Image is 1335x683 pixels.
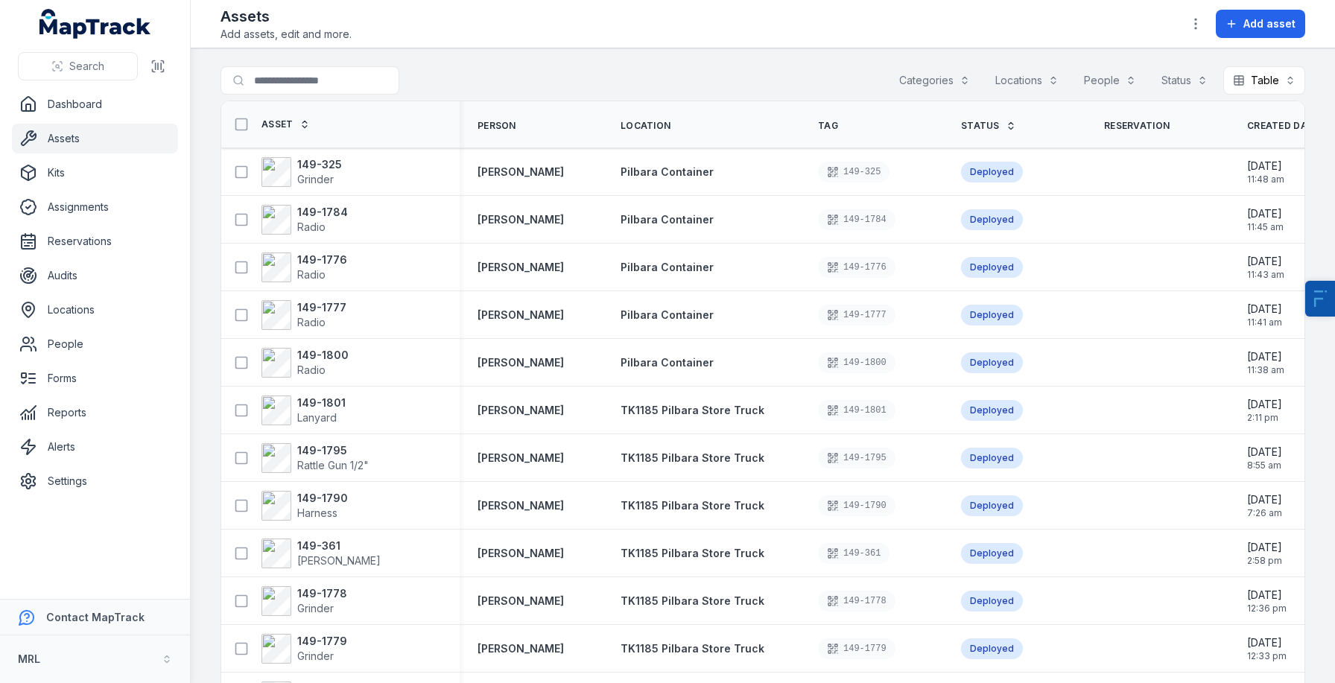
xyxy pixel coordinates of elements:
div: Deployed [961,400,1023,421]
a: TK1185 Pilbara Store Truck [621,403,764,418]
span: 12:36 pm [1247,603,1287,614]
span: Tag [818,120,838,132]
span: Pilbara Container [621,213,714,226]
a: 149-1784Radio [261,205,348,235]
div: 149-1800 [818,352,895,373]
span: Person [478,120,516,132]
span: 11:38 am [1247,364,1284,376]
span: Radio [297,220,326,233]
a: Reports [12,398,178,428]
a: [PERSON_NAME] [478,451,564,466]
a: 149-1801Lanyard [261,395,346,425]
a: 149-361[PERSON_NAME] [261,539,381,568]
button: Add asset [1216,10,1305,38]
span: [DATE] [1247,254,1284,269]
strong: 149-1778 [297,586,347,601]
a: [PERSON_NAME] [478,403,564,418]
a: 149-1795Rattle Gun 1/2" [261,443,369,473]
a: [PERSON_NAME] [478,641,564,656]
strong: Contact MapTrack [46,611,145,623]
strong: [PERSON_NAME] [478,546,564,561]
span: Created Date [1247,120,1319,132]
span: 11:48 am [1247,174,1284,185]
span: TK1185 Pilbara Store Truck [621,451,764,464]
span: Location [621,120,670,132]
a: [PERSON_NAME] [478,308,564,323]
time: 05/09/2025, 11:43:19 am [1247,254,1284,281]
a: TK1185 Pilbara Store Truck [621,546,764,561]
a: [PERSON_NAME] [478,594,564,609]
strong: [PERSON_NAME] [478,212,564,227]
span: Pilbara Container [621,261,714,273]
span: Radio [297,316,326,328]
a: Assignments [12,192,178,222]
button: Search [18,52,138,80]
a: People [12,329,178,359]
time: 05/09/2025, 11:45:38 am [1247,206,1284,233]
strong: 149-325 [297,157,342,172]
span: [DATE] [1247,206,1284,221]
div: 149-325 [818,162,890,182]
span: 12:33 pm [1247,650,1287,662]
a: 149-1778Grinder [261,586,347,616]
span: 2:58 pm [1247,555,1282,567]
time: 03/09/2025, 2:58:53 pm [1247,540,1282,567]
a: 149-1790Harness [261,491,348,521]
strong: 149-1800 [297,348,349,363]
span: 11:41 am [1247,317,1282,328]
span: Harness [297,506,337,519]
strong: [PERSON_NAME] [478,355,564,370]
span: [DATE] [1247,445,1282,460]
span: Add asset [1243,16,1296,31]
div: Deployed [961,638,1023,659]
div: 149-1784 [818,209,895,230]
a: TK1185 Pilbara Store Truck [621,498,764,513]
time: 04/09/2025, 2:11:52 pm [1247,397,1282,424]
a: MapTrack [39,9,151,39]
strong: 149-1776 [297,252,347,267]
span: Search [69,59,104,74]
a: Pilbara Container [621,165,714,180]
a: [PERSON_NAME] [478,498,564,513]
strong: 149-1777 [297,300,346,315]
span: [DATE] [1247,302,1282,317]
div: Deployed [961,543,1023,564]
span: [DATE] [1247,635,1287,650]
span: Pilbara Container [621,308,714,321]
span: [DATE] [1247,349,1284,364]
div: Deployed [961,209,1023,230]
span: [DATE] [1247,588,1287,603]
a: TK1185 Pilbara Store Truck [621,451,764,466]
strong: 149-1784 [297,205,348,220]
div: 149-1801 [818,400,895,421]
strong: 149-1801 [297,395,346,410]
span: 11:45 am [1247,221,1284,233]
span: [DATE] [1247,492,1282,507]
div: 149-1779 [818,638,895,659]
span: TK1185 Pilbara Store Truck [621,499,764,512]
span: TK1185 Pilbara Store Truck [621,642,764,655]
span: Asset [261,118,294,130]
div: Deployed [961,591,1023,611]
span: [DATE] [1247,397,1282,412]
span: Grinder [297,649,334,662]
strong: 149-1795 [297,443,369,458]
a: Settings [12,466,178,496]
a: 149-1779Grinder [261,634,347,664]
strong: 149-1790 [297,491,348,506]
a: [PERSON_NAME] [478,260,564,275]
div: 149-1790 [818,495,895,516]
button: Locations [986,66,1068,95]
button: People [1074,66,1146,95]
a: Status [961,120,1016,132]
a: 149-1776Radio [261,252,347,282]
a: [PERSON_NAME] [478,165,564,180]
strong: MRL [18,652,40,665]
span: [DATE] [1247,540,1282,555]
span: TK1185 Pilbara Store Truck [621,594,764,607]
